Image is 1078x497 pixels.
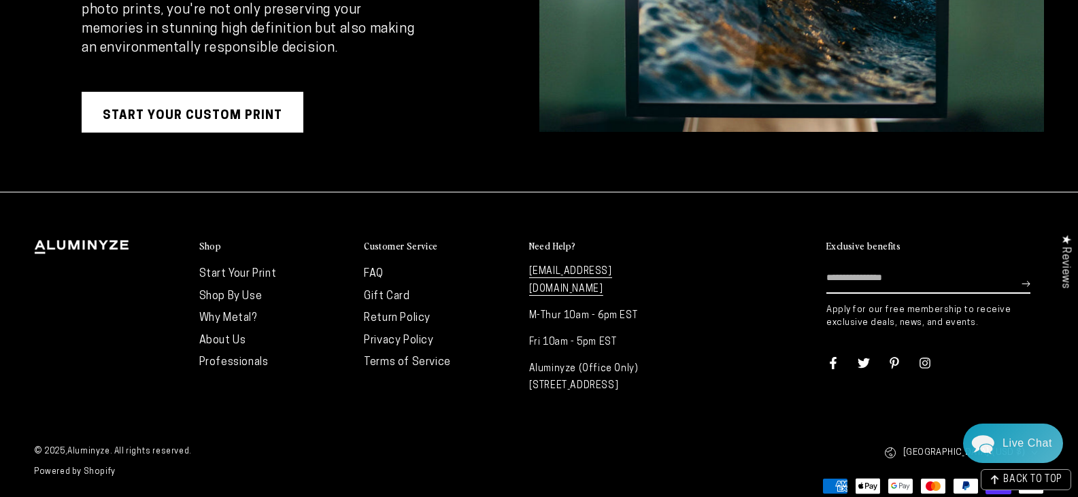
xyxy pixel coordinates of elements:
[364,240,516,253] summary: Customer Service
[529,240,576,252] h2: Need Help?
[903,445,1025,460] span: [GEOGRAPHIC_DATA] (USD $)
[1003,475,1062,485] span: BACK TO TOP
[529,240,681,253] summary: Need Help?
[529,307,681,324] p: M-Thur 10am - 6pm EST
[364,291,409,302] a: Gift Card
[364,240,437,252] h2: Customer Service
[826,304,1044,328] p: Apply for our free membership to receive exclusive deals, news, and events.
[82,92,303,133] a: Start Your Custom Print
[199,269,277,279] a: Start Your Print
[1022,263,1030,304] button: Subscribe
[34,442,539,462] small: © 2025, . All rights reserved.
[364,357,451,368] a: Terms of Service
[1003,424,1052,463] div: Contact Us Directly
[364,269,384,279] a: FAQ
[199,240,222,252] h2: Shop
[364,313,431,324] a: Return Policy
[963,424,1063,463] div: Chat widget toggle
[529,360,681,394] p: Aluminyze (Office Only) [STREET_ADDRESS]
[826,240,1044,253] summary: Exclusive benefits
[826,240,900,252] h2: Exclusive benefits
[884,438,1044,467] button: [GEOGRAPHIC_DATA] (USD $)
[1052,224,1078,299] div: Click to open Judge.me floating reviews tab
[34,468,116,476] a: Powered by Shopify
[199,335,246,346] a: About Us
[364,335,433,346] a: Privacy Policy
[199,313,257,324] a: Why Metal?
[529,267,612,295] a: [EMAIL_ADDRESS][DOMAIN_NAME]
[199,291,263,302] a: Shop By Use
[67,447,110,456] a: Aluminyze
[199,240,351,253] summary: Shop
[529,334,681,351] p: Fri 10am - 5pm EST
[199,357,269,368] a: Professionals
